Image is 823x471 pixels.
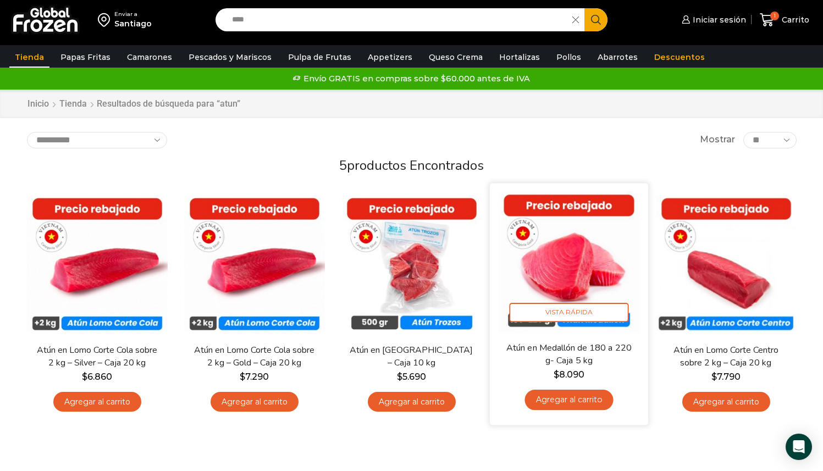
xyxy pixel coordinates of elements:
span: Iniciar sesión [690,14,746,25]
div: Enviar a [114,10,152,18]
a: Atún en [GEOGRAPHIC_DATA] – Caja 10 kg [348,344,474,369]
a: Agregar al carrito: “Atún en Lomo Corte Cola sobre 2 kg - Gold – Caja 20 kg” [211,392,299,412]
bdi: 5.690 [397,372,426,382]
a: Atún en Lomo Corte Centro sobre 2 kg – Caja 20 kg [662,344,789,369]
span: $ [397,372,402,382]
a: Appetizers [362,47,418,68]
span: Mostrar [700,134,735,146]
span: $ [711,372,717,382]
a: Pollos [551,47,587,68]
a: Inicio [27,98,49,110]
bdi: 8.090 [553,369,584,379]
a: Descuentos [649,47,710,68]
a: Atún en Medallón de 180 a 220 g- Caja 5 kg [505,341,632,367]
a: Agregar al carrito: “Atún en Medallón de 180 a 220 g- Caja 5 kg” [524,390,613,410]
span: Vista Rápida [509,303,628,322]
div: Open Intercom Messenger [786,434,812,460]
span: $ [553,369,559,379]
a: Atún en Lomo Corte Cola sobre 2 kg – Gold – Caja 20 kg [191,344,317,369]
span: productos encontrados [347,157,484,174]
span: 1 [770,12,779,20]
bdi: 7.290 [240,372,269,382]
a: Agregar al carrito: “Atún en Lomo Corte Centro sobre 2 kg - Caja 20 kg” [682,392,770,412]
a: Queso Crema [423,47,488,68]
nav: Breadcrumb [27,98,240,110]
div: Santiago [114,18,152,29]
a: Agregar al carrito: “Atún en Lomo Corte Cola sobre 2 kg - Silver - Caja 20 kg” [53,392,141,412]
h1: Resultados de búsqueda para “atun” [97,98,240,109]
select: Pedido de la tienda [27,132,167,148]
a: Tienda [59,98,87,110]
a: Camarones [121,47,178,68]
img: address-field-icon.svg [98,10,114,29]
span: $ [240,372,245,382]
a: Abarrotes [592,47,643,68]
bdi: 7.790 [711,372,741,382]
span: Carrito [779,14,809,25]
a: Agregar al carrito: “Atún en Trozos - Caja 10 kg” [368,392,456,412]
button: Search button [584,8,607,31]
span: 5 [339,157,347,174]
a: Tienda [9,47,49,68]
span: $ [82,372,87,382]
a: Atún en Lomo Corte Cola sobre 2 kg – Silver – Caja 20 kg [34,344,160,369]
bdi: 6.860 [82,372,112,382]
a: Papas Fritas [55,47,116,68]
a: Pulpa de Frutas [283,47,357,68]
a: 1 Carrito [757,7,812,33]
a: Pescados y Mariscos [183,47,277,68]
a: Hortalizas [494,47,545,68]
a: Iniciar sesión [679,9,746,31]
